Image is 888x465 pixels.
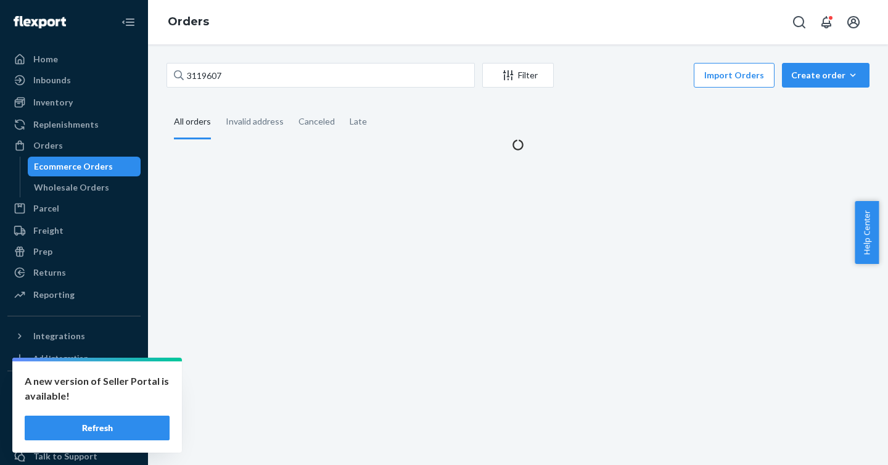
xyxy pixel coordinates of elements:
[787,10,812,35] button: Open Search Box
[782,63,869,88] button: Create order
[482,63,554,88] button: Filter
[7,285,141,305] a: Reporting
[7,221,141,241] a: Freight
[33,224,64,237] div: Freight
[34,160,113,173] div: Ecommerce Orders
[7,136,141,155] a: Orders
[7,70,141,90] a: Inbounds
[226,105,284,138] div: Invalid address
[841,10,866,35] button: Open account menu
[33,450,97,463] div: Talk to Support
[33,74,71,86] div: Inbounds
[7,199,141,218] a: Parcel
[298,105,335,138] div: Canceled
[33,289,75,301] div: Reporting
[814,10,839,35] button: Open notifications
[168,15,209,28] a: Orders
[33,53,58,65] div: Home
[791,69,860,81] div: Create order
[7,381,141,401] button: Fast Tags
[28,157,141,176] a: Ecommerce Orders
[483,69,553,81] div: Filter
[7,242,141,261] a: Prep
[7,93,141,112] a: Inventory
[7,406,141,421] a: Add Fast Tag
[33,118,99,131] div: Replenishments
[33,139,63,152] div: Orders
[33,96,73,109] div: Inventory
[7,115,141,134] a: Replenishments
[28,178,141,197] a: Wholesale Orders
[7,326,141,346] button: Integrations
[33,245,52,258] div: Prep
[855,201,879,264] button: Help Center
[116,10,141,35] button: Close Navigation
[7,49,141,69] a: Home
[158,4,219,40] ol: breadcrumbs
[33,202,59,215] div: Parcel
[7,263,141,282] a: Returns
[33,353,88,363] div: Add Integration
[33,266,66,279] div: Returns
[34,181,109,194] div: Wholesale Orders
[33,330,85,342] div: Integrations
[14,16,66,28] img: Flexport logo
[166,63,475,88] input: Search orders
[174,105,211,139] div: All orders
[7,426,141,445] a: Settings
[7,351,141,366] a: Add Integration
[25,416,170,440] button: Refresh
[25,374,170,403] p: A new version of Seller Portal is available!
[350,105,367,138] div: Late
[694,63,775,88] button: Import Orders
